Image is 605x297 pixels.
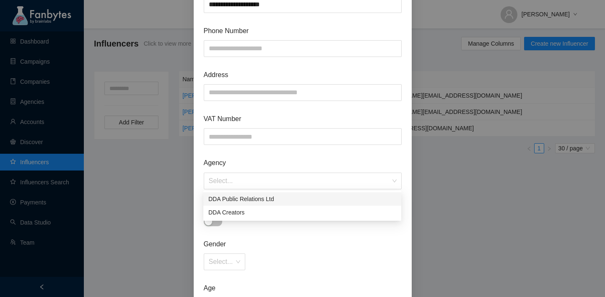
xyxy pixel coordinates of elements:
[204,70,402,80] span: Address
[204,283,402,293] span: Age
[204,202,402,212] span: Managed influencer?
[204,239,402,249] span: Gender
[204,158,402,168] span: Agency
[204,26,402,36] span: Phone Number
[204,114,402,124] span: VAT Number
